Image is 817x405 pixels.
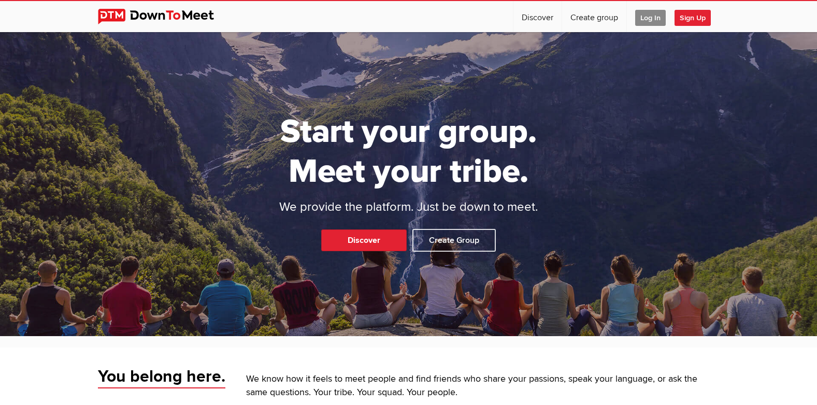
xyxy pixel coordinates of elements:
img: DownToMeet [98,9,230,24]
h1: Start your group. Meet your tribe. [240,112,577,192]
p: We know how it feels to meet people and find friends who share your passions, speak your language... [246,372,720,400]
span: You belong here. [98,366,225,389]
span: Log In [635,10,666,26]
a: Create group [562,1,626,32]
a: Log In [627,1,674,32]
a: Create Group [412,229,496,252]
span: Sign Up [675,10,711,26]
a: Discover [321,229,407,251]
a: Discover [513,1,562,32]
a: Sign Up [675,1,719,32]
